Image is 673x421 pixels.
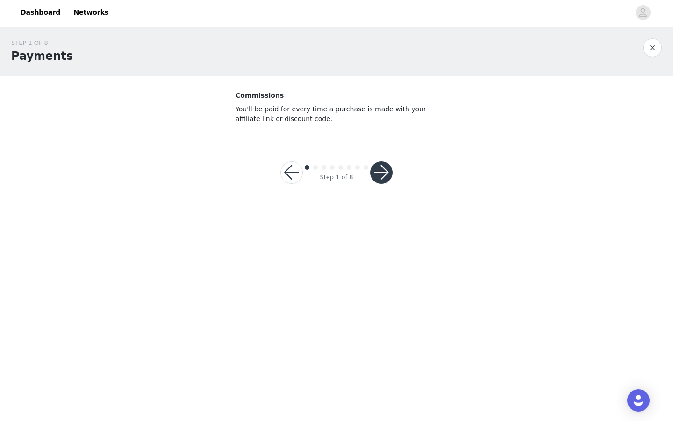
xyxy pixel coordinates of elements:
[638,5,647,20] div: avatar
[627,389,650,412] div: Open Intercom Messenger
[11,48,73,65] h1: Payments
[320,173,353,182] div: Step 1 of 8
[236,104,437,124] p: You'll be paid for every time a purchase is made with your affiliate link or discount code.
[236,91,437,101] p: Commissions
[68,2,114,23] a: Networks
[11,38,73,48] div: STEP 1 OF 8
[15,2,66,23] a: Dashboard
